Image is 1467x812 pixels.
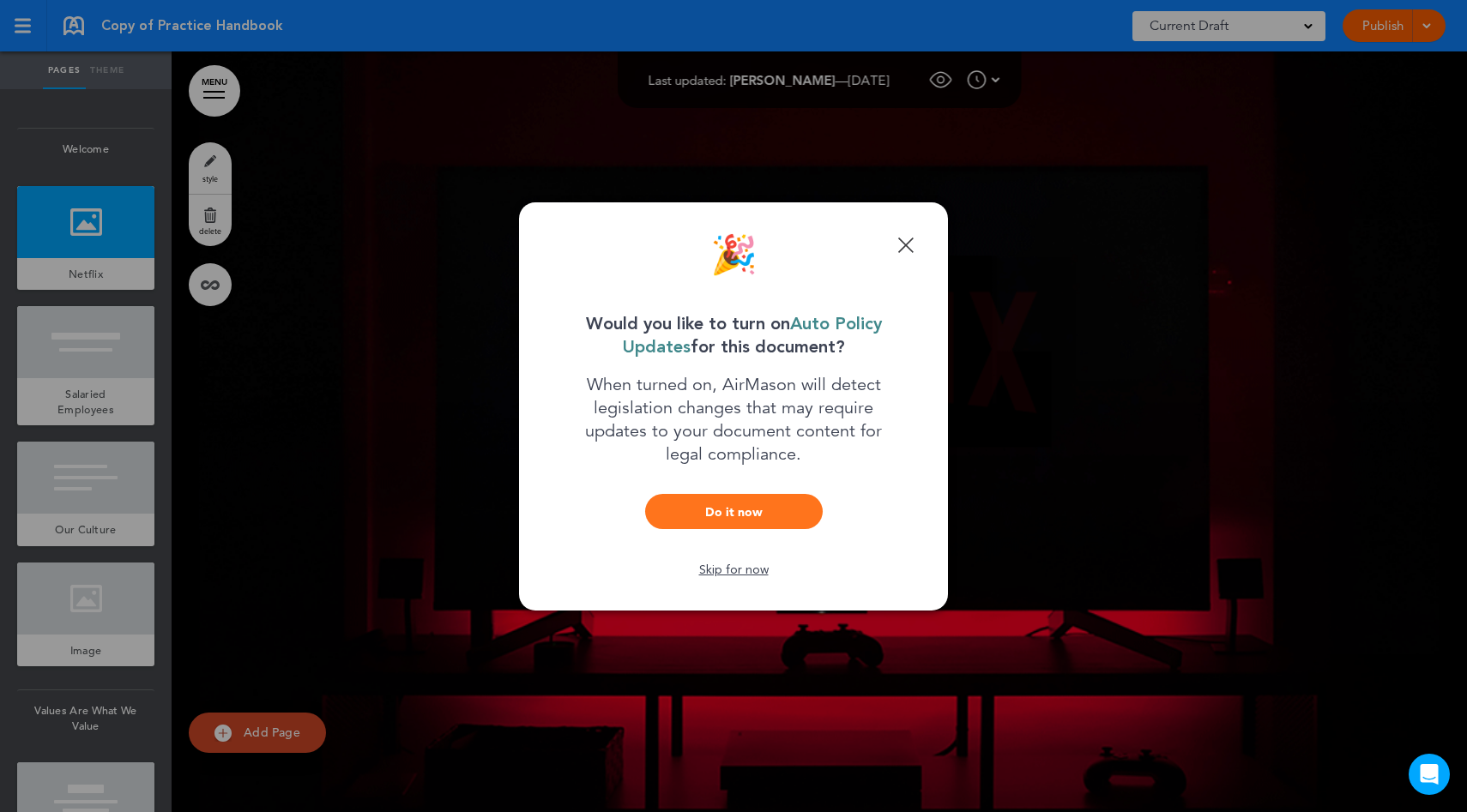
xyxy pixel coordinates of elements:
[553,564,914,576] div: Skip for now
[897,237,914,253] a: Done
[553,373,914,466] p: When turned on, AirMason will detect legislation changes that may require updates to your documen...
[1409,754,1450,795] div: Open Intercom Messenger
[622,312,882,358] span: Auto Policy Updates
[553,312,914,358] p: Would you like to turn on for this document?
[645,494,823,529] a: Do it now
[553,237,914,274] div: 🎉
